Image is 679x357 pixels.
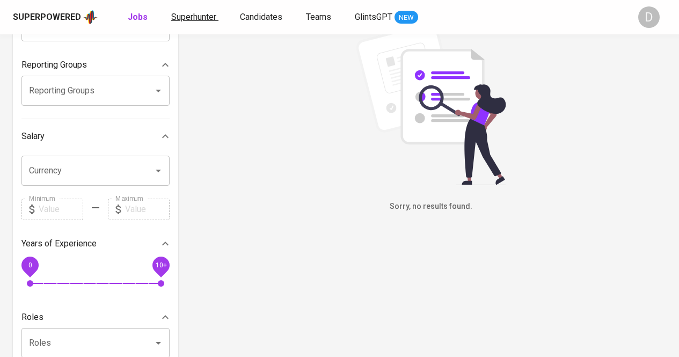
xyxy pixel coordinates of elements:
div: Reporting Groups [21,54,170,76]
img: file_searching.svg [351,24,512,185]
p: Roles [21,311,43,324]
div: Salary [21,126,170,147]
a: Candidates [240,11,284,24]
button: Open [151,163,166,178]
span: GlintsGPT [355,12,392,22]
div: Superpowered [13,11,81,24]
p: Salary [21,130,45,143]
input: Value [39,199,83,220]
span: Superhunter [171,12,216,22]
a: Jobs [128,11,150,24]
a: Teams [306,11,333,24]
input: Value [125,199,170,220]
span: 0 [28,261,32,268]
span: Candidates [240,12,282,22]
span: 10+ [155,261,166,268]
b: Jobs [128,12,148,22]
div: D [638,6,660,28]
span: NEW [395,12,418,23]
p: Years of Experience [21,237,97,250]
a: Superhunter [171,11,218,24]
button: Open [151,83,166,98]
p: Reporting Groups [21,59,87,71]
h6: Sorry, no results found. [195,201,666,213]
span: Teams [306,12,331,22]
a: GlintsGPT NEW [355,11,418,24]
div: Roles [21,307,170,328]
div: Years of Experience [21,233,170,254]
a: Superpoweredapp logo [13,9,98,25]
button: Open [151,336,166,351]
img: app logo [83,9,98,25]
